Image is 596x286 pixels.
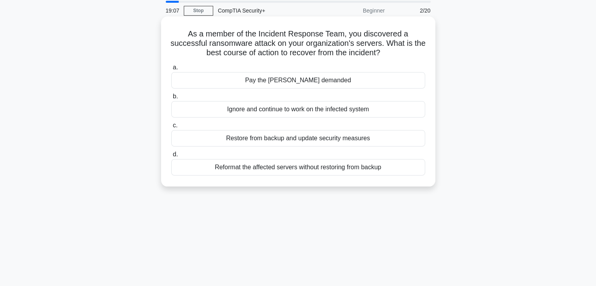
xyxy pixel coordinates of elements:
div: 19:07 [161,3,184,18]
span: a. [173,64,178,71]
div: Beginner [321,3,389,18]
span: b. [173,93,178,100]
div: Restore from backup and update security measures [171,130,425,147]
div: Ignore and continue to work on the infected system [171,101,425,118]
div: Pay the [PERSON_NAME] demanded [171,72,425,89]
h5: As a member of the Incident Response Team, you discovered a successful ransomware attack on your ... [170,29,426,58]
a: Stop [184,6,213,16]
div: 2/20 [389,3,435,18]
span: c. [173,122,178,129]
div: CompTIA Security+ [213,3,321,18]
span: d. [173,151,178,157]
div: Reformat the affected servers without restoring from backup [171,159,425,176]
